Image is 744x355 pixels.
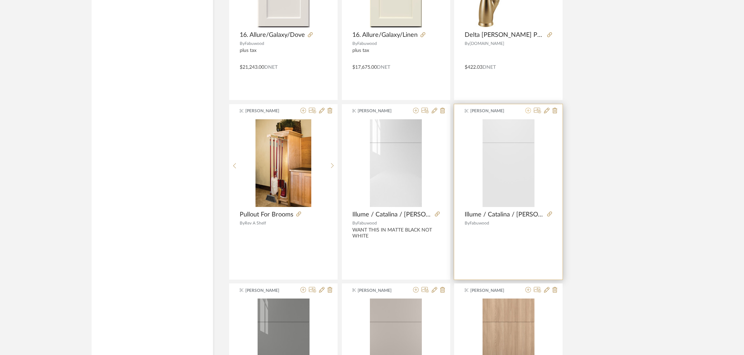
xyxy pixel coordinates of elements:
[245,41,264,46] span: Fabuwood
[352,48,440,60] div: plus tax
[470,41,504,46] span: [DOMAIN_NAME]
[245,108,290,114] span: [PERSON_NAME]
[470,287,514,294] span: [PERSON_NAME]
[465,65,483,70] span: $422.03
[470,108,514,114] span: [PERSON_NAME]
[240,48,327,60] div: plus tax
[264,65,278,70] span: DNET
[240,31,305,39] span: 16. Allure/Galaxy/Dove
[245,287,290,294] span: [PERSON_NAME]
[240,65,264,70] span: $21,243.00
[483,119,534,207] img: Illume / Catalina / Bianco Matte
[352,227,440,239] div: WANT THIS IN MATTE BLACK NOT WHITE
[352,221,357,225] span: By
[465,119,552,207] div: 0
[352,31,418,39] span: 16. Allure/Galaxy/Linen
[240,119,327,207] div: 0
[352,41,357,46] span: By
[352,119,440,207] div: 0
[240,221,245,225] span: By
[465,211,544,219] span: Illume / Catalina / [PERSON_NAME] Matte
[483,65,496,70] span: DNET
[357,41,377,46] span: Fabuwood
[465,31,544,39] span: Delta [PERSON_NAME] Pull down Kitchen Faucet
[245,221,266,225] span: Rev A Shelf
[470,221,489,225] span: Fabuwood
[465,41,470,46] span: By
[240,41,245,46] span: By
[352,65,377,70] span: $17,675.00
[377,65,390,70] span: DNET
[352,211,432,219] span: Illume / Catalina / [PERSON_NAME] Gloss
[358,108,402,114] span: [PERSON_NAME]
[240,211,293,219] span: Pullout For Brooms
[465,221,470,225] span: By
[255,119,311,207] img: Pullout For Brooms
[358,287,402,294] span: [PERSON_NAME]
[357,221,377,225] span: Fabuwood
[370,119,422,207] img: Illume / Catalina / Bianco Gloss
